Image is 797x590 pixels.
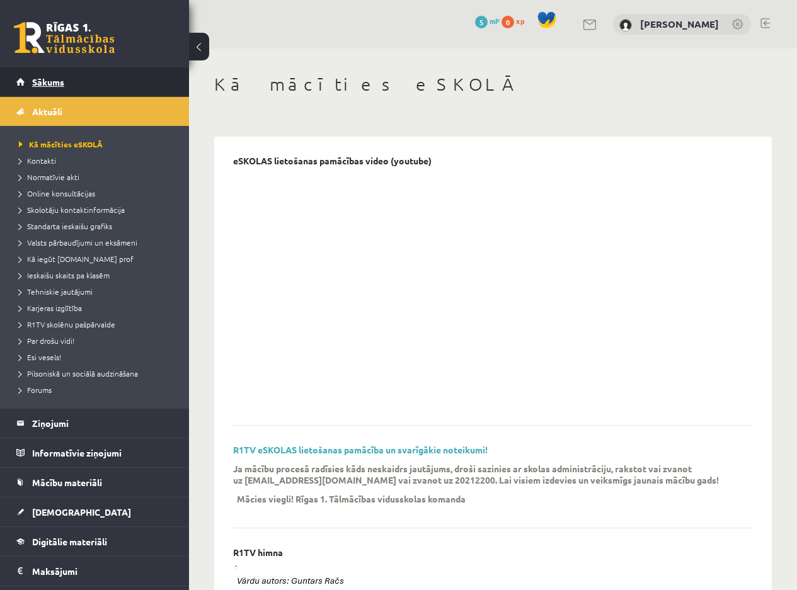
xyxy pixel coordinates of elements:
[19,188,95,198] span: Online konsultācijas
[19,352,61,362] span: Esi vesels!
[502,16,514,28] span: 0
[233,444,488,455] a: R1TV eSKOLAS lietošanas pamācība un svarīgākie noteikumi!
[32,477,102,488] span: Mācību materiāli
[16,97,173,126] a: Aktuāli
[19,385,52,395] span: Forums
[19,286,176,297] a: Tehniskie jautājumi
[237,493,294,504] p: Mācies viegli!
[19,269,176,281] a: Ieskaišu skaits pa klasēm
[19,172,79,182] span: Normatīvie akti
[640,18,719,30] a: [PERSON_NAME]
[16,527,173,556] a: Digitālie materiāli
[19,319,176,330] a: R1TV skolēnu pašpārvalde
[19,139,176,150] a: Kā mācīties eSKOLĀ
[475,16,500,26] a: 5 mP
[19,254,134,264] span: Kā iegūt [DOMAIN_NAME] prof
[16,557,173,586] a: Maksājumi
[19,188,176,199] a: Online konsultācijas
[16,67,173,96] a: Sākums
[16,438,173,467] a: Informatīvie ziņojumi
[32,106,62,117] span: Aktuāli
[619,19,632,31] img: Ilia Ganebnyi
[233,547,283,558] p: R1TV himna
[32,409,173,438] legend: Ziņojumi
[19,237,176,248] a: Valsts pārbaudījumi un eksāmeni
[19,368,138,378] span: Pilsoniskā un sociālā audzināšana
[32,557,173,586] legend: Maksājumi
[19,303,82,313] span: Karjeras izglītība
[19,221,112,231] span: Standarta ieskaišu grafiks
[16,497,173,526] a: [DEMOGRAPHIC_DATA]
[19,139,103,149] span: Kā mācīties eSKOLĀ
[16,409,173,438] a: Ziņojumi
[516,16,524,26] span: xp
[214,74,772,95] h1: Kā mācīties eSKOLĀ
[233,463,734,485] p: Ja mācību procesā radīsies kāds neskaidrs jautājums, droši sazinies ar skolas administrāciju, rak...
[19,270,110,280] span: Ieskaišu skaits pa klasēm
[19,319,115,329] span: R1TV skolēnu pašpārvalde
[502,16,530,26] a: 0 xp
[19,351,176,363] a: Esi vesels!
[19,155,176,166] a: Kontakti
[19,302,176,314] a: Karjeras izglītība
[490,16,500,26] span: mP
[32,438,173,467] legend: Informatīvie ziņojumi
[16,468,173,497] a: Mācību materiāli
[19,335,176,346] a: Par drošu vidi!
[295,493,466,504] p: Rīgas 1. Tālmācības vidusskolas komanda
[19,368,176,379] a: Pilsoniskā un sociālā audzināšana
[32,76,64,88] span: Sākums
[19,204,176,215] a: Skolotāju kontaktinformācija
[32,536,107,547] span: Digitālie materiāli
[19,384,176,395] a: Forums
[19,205,125,215] span: Skolotāju kontaktinformācija
[19,253,176,264] a: Kā iegūt [DOMAIN_NAME] prof
[233,156,432,166] p: eSKOLAS lietošanas pamācības video (youtube)
[19,220,176,232] a: Standarta ieskaišu grafiks
[19,156,56,166] span: Kontakti
[14,22,115,54] a: Rīgas 1. Tālmācības vidusskola
[19,237,137,247] span: Valsts pārbaudījumi un eksāmeni
[475,16,488,28] span: 5
[19,286,93,297] span: Tehniskie jautājumi
[32,506,131,518] span: [DEMOGRAPHIC_DATA]
[19,171,176,183] a: Normatīvie akti
[19,336,74,346] span: Par drošu vidi!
